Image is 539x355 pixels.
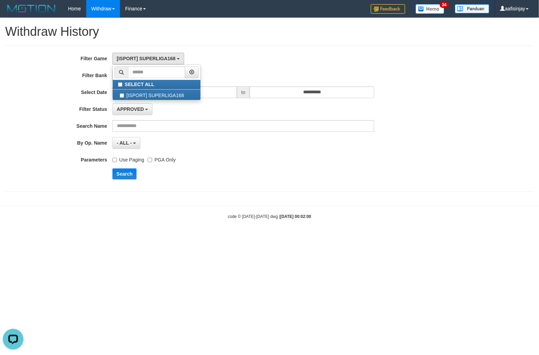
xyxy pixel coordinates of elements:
[5,25,534,39] h1: Withdraw History
[3,3,23,23] button: Open LiveChat chat widget
[113,80,200,89] label: SELECT ALL
[112,53,184,64] button: [ISPORT] SUPERLIGA168
[117,106,144,112] span: APPROVED
[112,154,144,163] label: Use Paging
[117,56,176,61] span: [ISPORT] SUPERLIGA168
[371,4,405,14] img: Feedback.jpg
[416,4,445,14] img: Button%20Memo.svg
[120,93,124,98] input: [ISPORT] SUPERLIGA168
[112,158,117,162] input: Use Paging
[228,214,311,219] small: code © [DATE]-[DATE] dwg |
[112,103,152,115] button: APPROVED
[440,2,449,8] span: 34
[117,140,132,146] span: - ALL -
[112,137,140,149] button: - ALL -
[148,158,152,162] input: PGA Only
[237,86,250,98] span: to
[112,168,137,179] button: Search
[455,4,489,13] img: panduan.png
[118,82,122,87] input: SELECT ALL
[113,90,200,100] label: [ISPORT] SUPERLIGA168
[5,3,58,14] img: MOTION_logo.png
[280,214,311,219] strong: [DATE] 00:02:00
[148,154,176,163] label: PGA Only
